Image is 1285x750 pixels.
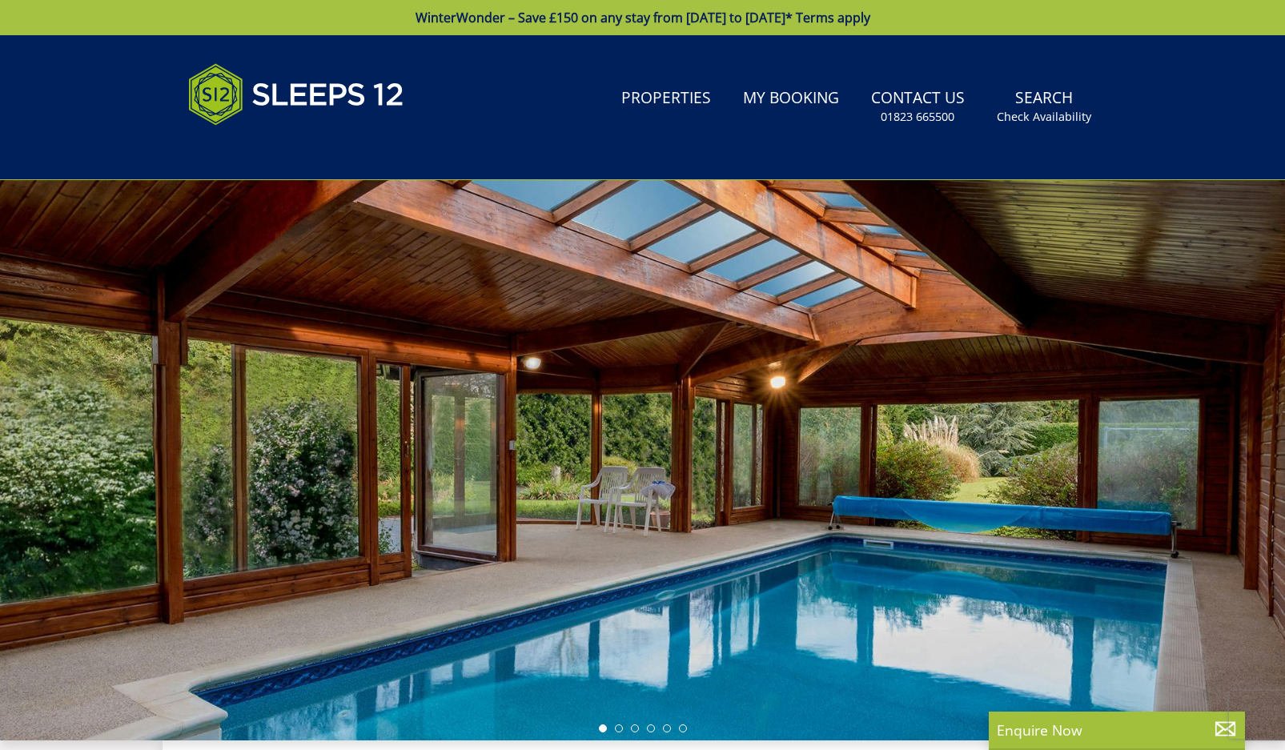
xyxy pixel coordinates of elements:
a: Contact Us01823 665500 [865,81,971,133]
small: Check Availability [997,109,1091,125]
p: Enquire Now [997,720,1237,740]
small: 01823 665500 [881,109,954,125]
img: Sleeps 12 [188,54,404,134]
a: Properties [615,81,717,117]
a: SearchCheck Availability [990,81,1098,133]
a: My Booking [737,81,845,117]
iframe: Customer reviews powered by Trustpilot [180,144,348,158]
